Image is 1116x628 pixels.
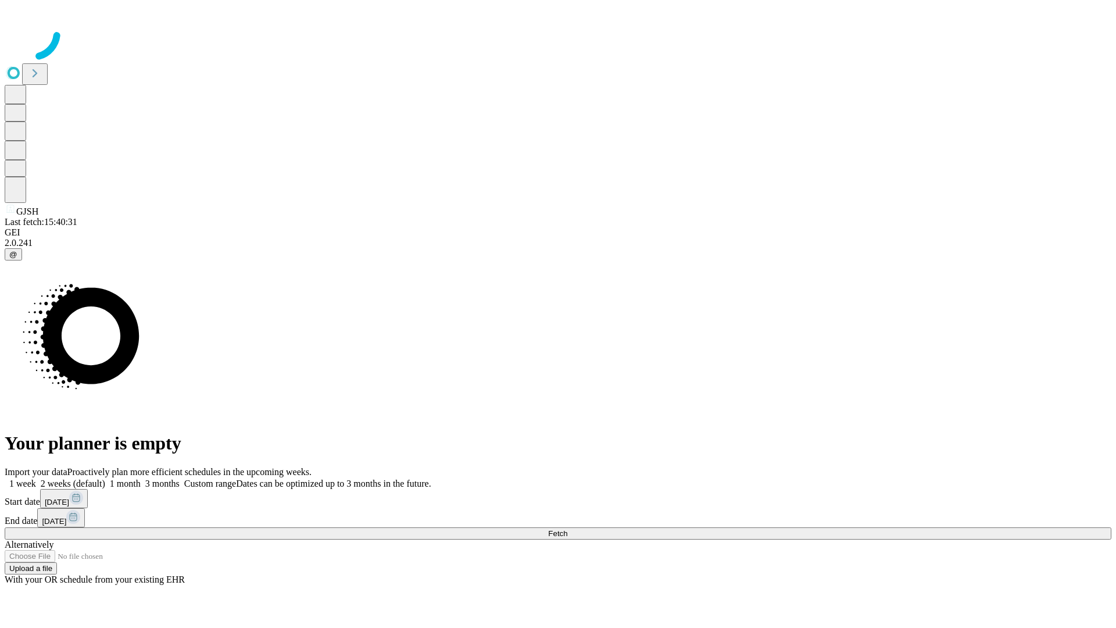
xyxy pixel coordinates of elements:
[5,238,1111,248] div: 2.0.241
[5,540,53,549] span: Alternatively
[40,489,88,508] button: [DATE]
[5,433,1111,454] h1: Your planner is empty
[184,479,236,488] span: Custom range
[5,575,185,584] span: With your OR schedule from your existing EHR
[5,467,67,477] span: Import your data
[5,248,22,261] button: @
[41,479,105,488] span: 2 weeks (default)
[5,227,1111,238] div: GEI
[9,250,17,259] span: @
[37,508,85,527] button: [DATE]
[5,489,1111,508] div: Start date
[42,517,66,526] span: [DATE]
[145,479,180,488] span: 3 months
[236,479,431,488] span: Dates can be optimized up to 3 months in the future.
[5,527,1111,540] button: Fetch
[5,217,77,227] span: Last fetch: 15:40:31
[45,498,69,506] span: [DATE]
[9,479,36,488] span: 1 week
[5,562,57,575] button: Upload a file
[16,206,38,216] span: GJSH
[110,479,141,488] span: 1 month
[548,529,567,538] span: Fetch
[67,467,312,477] span: Proactively plan more efficient schedules in the upcoming weeks.
[5,508,1111,527] div: End date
